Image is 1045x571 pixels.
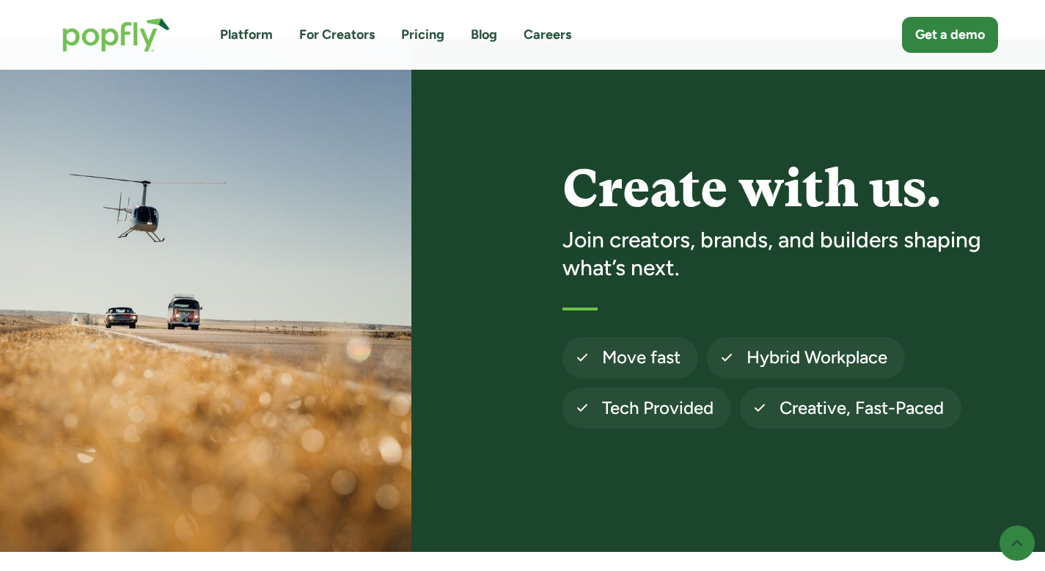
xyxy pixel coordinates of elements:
[299,26,375,44] a: For Creators
[780,396,944,420] h4: Creative, Fast-Paced
[562,226,1005,281] h3: Join creators, brands, and builders shaping what’s next.
[471,26,497,44] a: Blog
[524,26,571,44] a: Careers
[602,346,681,369] h4: Move fast
[602,396,714,420] h4: Tech Provided
[562,161,1005,217] h1: Create with us.
[48,3,185,67] a: home
[747,346,887,369] h4: Hybrid Workplace
[401,26,444,44] a: Pricing
[915,26,985,44] div: Get a demo
[902,17,998,53] a: Get a demo
[220,26,273,44] a: Platform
